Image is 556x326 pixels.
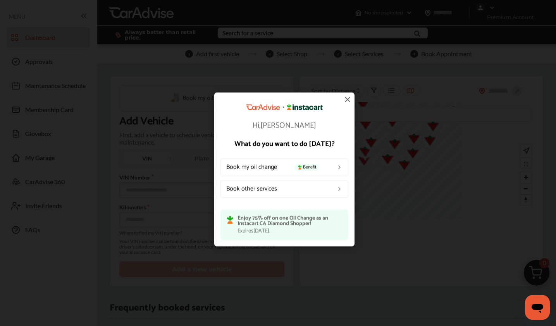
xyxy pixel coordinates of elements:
img: close-icon.a004319c.svg [343,95,352,104]
a: Book my oil changeBenefit [220,158,348,176]
span: Benefit [294,164,319,170]
img: CarAdvise Instacart Logo [246,104,323,110]
a: Book other services [220,180,348,198]
p: Hi, [PERSON_NAME] [220,122,348,129]
img: left_arrow_icon.0f472efe.svg [336,186,343,192]
iframe: Button to launch messaging window [525,295,550,320]
p: Enjoy 75% off on one Oil Change as an Instacart CA Diamond Shopper! [238,216,342,226]
img: left_arrow_icon.0f472efe.svg [336,164,343,170]
p: Expires [DATE] . [238,228,342,234]
p: What do you want to do [DATE]? [220,140,348,147]
img: instacart-icon.73bd83c2.svg [297,165,303,169]
img: instacart-icon.73bd83c2.svg [227,216,234,224]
